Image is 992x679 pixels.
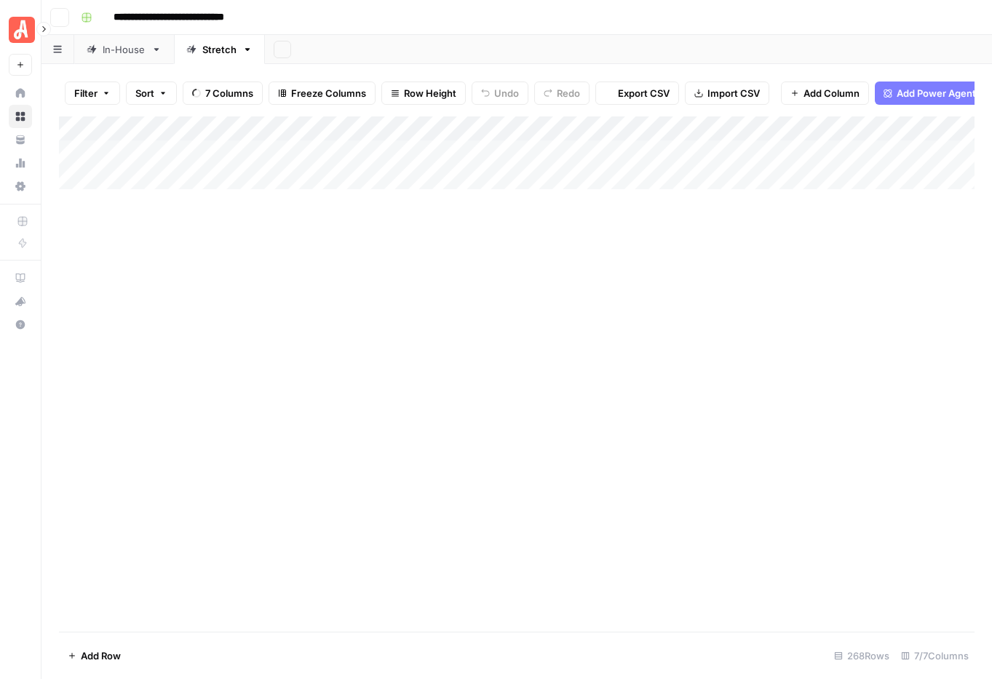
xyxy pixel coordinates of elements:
[9,266,32,290] a: AirOps Academy
[9,17,35,43] img: Angi Logo
[183,82,263,105] button: 7 Columns
[404,86,456,100] span: Row Height
[269,82,376,105] button: Freeze Columns
[65,82,120,105] button: Filter
[103,42,146,57] div: In-House
[803,86,860,100] span: Add Column
[895,644,975,667] div: 7/7 Columns
[9,175,32,198] a: Settings
[875,82,985,105] button: Add Power Agent
[9,290,32,313] button: What's new?
[494,86,519,100] span: Undo
[74,35,174,64] a: In-House
[781,82,869,105] button: Add Column
[9,82,32,105] a: Home
[126,82,177,105] button: Sort
[174,35,265,64] a: Stretch
[557,86,580,100] span: Redo
[618,86,670,100] span: Export CSV
[205,86,253,100] span: 7 Columns
[202,42,237,57] div: Stretch
[828,644,895,667] div: 268 Rows
[59,644,130,667] button: Add Row
[74,86,98,100] span: Filter
[9,313,32,336] button: Help + Support
[135,86,154,100] span: Sort
[595,82,679,105] button: Export CSV
[9,128,32,151] a: Your Data
[9,105,32,128] a: Browse
[291,86,366,100] span: Freeze Columns
[9,12,32,48] button: Workspace: Angi
[707,86,760,100] span: Import CSV
[534,82,590,105] button: Redo
[9,290,31,312] div: What's new?
[897,86,976,100] span: Add Power Agent
[685,82,769,105] button: Import CSV
[81,648,121,663] span: Add Row
[472,82,528,105] button: Undo
[9,151,32,175] a: Usage
[381,82,466,105] button: Row Height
